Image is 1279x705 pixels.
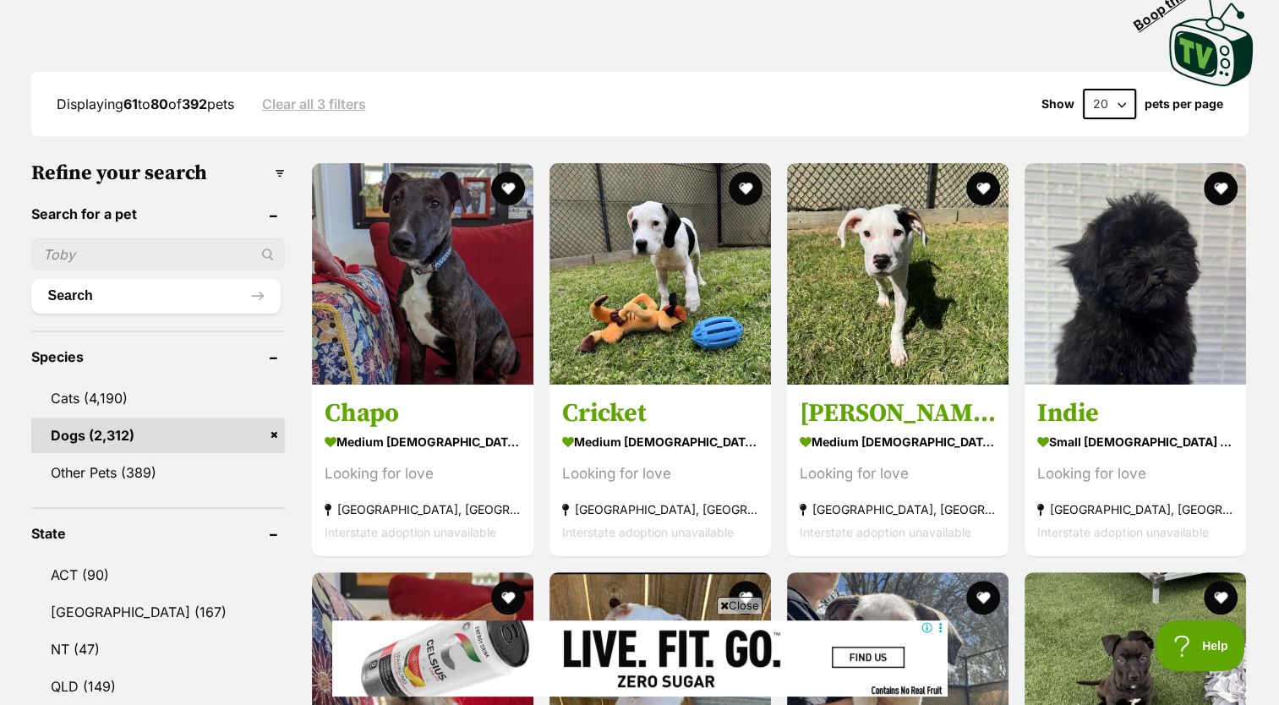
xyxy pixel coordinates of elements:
img: Indie - Shih Tzu x Poodle (Miniature) Dog [1025,163,1246,385]
span: Show [1041,97,1074,111]
span: Displaying to of pets [57,96,234,112]
header: Species [31,349,285,364]
button: Search [31,279,281,313]
a: QLD (149) [31,669,285,704]
button: favourite [966,172,1000,205]
img: Cricket - Beagle x Irish Wolfhound Dog [549,163,771,385]
a: NT (47) [31,631,285,667]
button: favourite [966,581,1000,615]
strong: medium [DEMOGRAPHIC_DATA] Dog [562,429,758,454]
span: Interstate adoption unavailable [562,525,734,539]
button: favourite [491,172,525,205]
div: Looking for love [562,462,758,485]
img: Chapo - Bull Terrier x Bull Arab Dog [312,163,533,385]
h3: Indie [1037,397,1233,429]
a: Indie small [DEMOGRAPHIC_DATA] Dog Looking for love [GEOGRAPHIC_DATA], [GEOGRAPHIC_DATA] Intersta... [1025,385,1246,556]
a: Chapo medium [DEMOGRAPHIC_DATA] Dog Looking for love [GEOGRAPHIC_DATA], [GEOGRAPHIC_DATA] Interst... [312,385,533,556]
a: [GEOGRAPHIC_DATA] (167) [31,594,285,630]
img: Pippin - Beagle x Irish Wolfhound Dog [787,163,1008,385]
button: favourite [729,581,762,615]
strong: medium [DEMOGRAPHIC_DATA] Dog [800,429,996,454]
span: Interstate adoption unavailable [800,525,971,539]
div: Looking for love [325,462,521,485]
button: favourite [491,581,525,615]
div: Looking for love [800,462,996,485]
a: Dogs (2,312) [31,418,285,453]
span: Close [717,597,762,614]
a: Cats (4,190) [31,380,285,416]
header: State [31,526,285,541]
a: Other Pets (389) [31,455,285,490]
span: Interstate adoption unavailable [1037,525,1209,539]
div: Looking for love [1037,462,1233,485]
h3: Chapo [325,397,521,429]
h3: Cricket [562,397,758,429]
strong: [GEOGRAPHIC_DATA], [GEOGRAPHIC_DATA] [325,498,521,521]
input: Toby [31,238,285,271]
strong: small [DEMOGRAPHIC_DATA] Dog [1037,429,1233,454]
strong: [GEOGRAPHIC_DATA], [GEOGRAPHIC_DATA] [562,498,758,521]
strong: 80 [150,96,168,112]
iframe: Advertisement [332,620,948,697]
h3: [PERSON_NAME] [800,397,996,429]
strong: 61 [123,96,138,112]
a: Cricket medium [DEMOGRAPHIC_DATA] Dog Looking for love [GEOGRAPHIC_DATA], [GEOGRAPHIC_DATA] Inter... [549,385,771,556]
strong: [GEOGRAPHIC_DATA], [GEOGRAPHIC_DATA] [800,498,996,521]
span: Interstate adoption unavailable [325,525,496,539]
strong: medium [DEMOGRAPHIC_DATA] Dog [325,429,521,454]
a: Clear all 3 filters [262,96,366,112]
button: favourite [729,172,762,205]
button: favourite [1205,172,1238,205]
iframe: Help Scout Beacon - Open [1156,620,1245,671]
a: ACT (90) [31,557,285,593]
strong: [GEOGRAPHIC_DATA], [GEOGRAPHIC_DATA] [1037,498,1233,521]
h3: Refine your search [31,161,285,185]
a: [PERSON_NAME] medium [DEMOGRAPHIC_DATA] Dog Looking for love [GEOGRAPHIC_DATA], [GEOGRAPHIC_DATA]... [787,385,1008,556]
header: Search for a pet [31,206,285,221]
label: pets per page [1145,97,1223,111]
button: favourite [1205,581,1238,615]
strong: 392 [182,96,207,112]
